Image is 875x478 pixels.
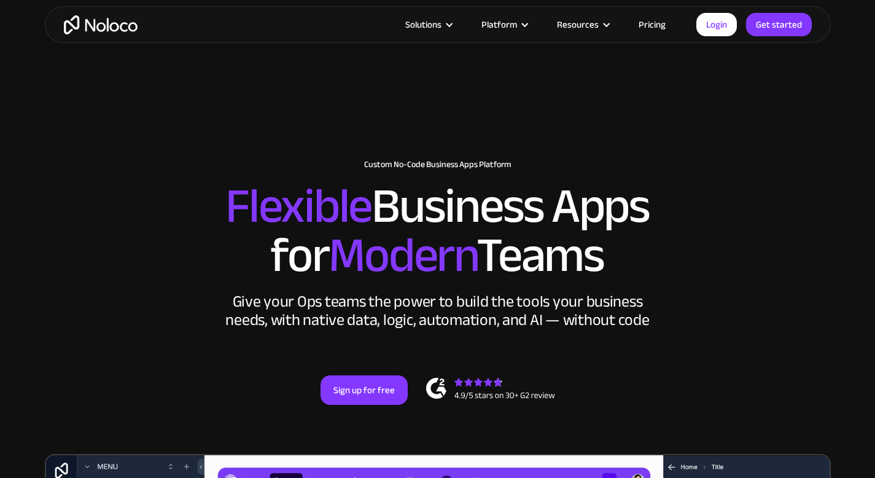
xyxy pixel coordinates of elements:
h1: Custom No-Code Business Apps Platform [57,160,819,170]
div: Resources [542,17,623,33]
div: Solutions [390,17,466,33]
a: Sign up for free [321,375,408,405]
div: Solutions [405,17,441,33]
div: Give your Ops teams the power to build the tools your business needs, with native data, logic, au... [223,292,653,329]
a: Login [696,13,737,36]
div: Platform [481,17,517,33]
span: Modern [329,210,476,301]
a: Pricing [623,17,681,33]
div: Platform [466,17,542,33]
a: Get started [746,13,812,36]
div: Resources [557,17,599,33]
span: Flexible [225,160,371,252]
h2: Business Apps for Teams [57,182,819,280]
a: home [64,15,138,34]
